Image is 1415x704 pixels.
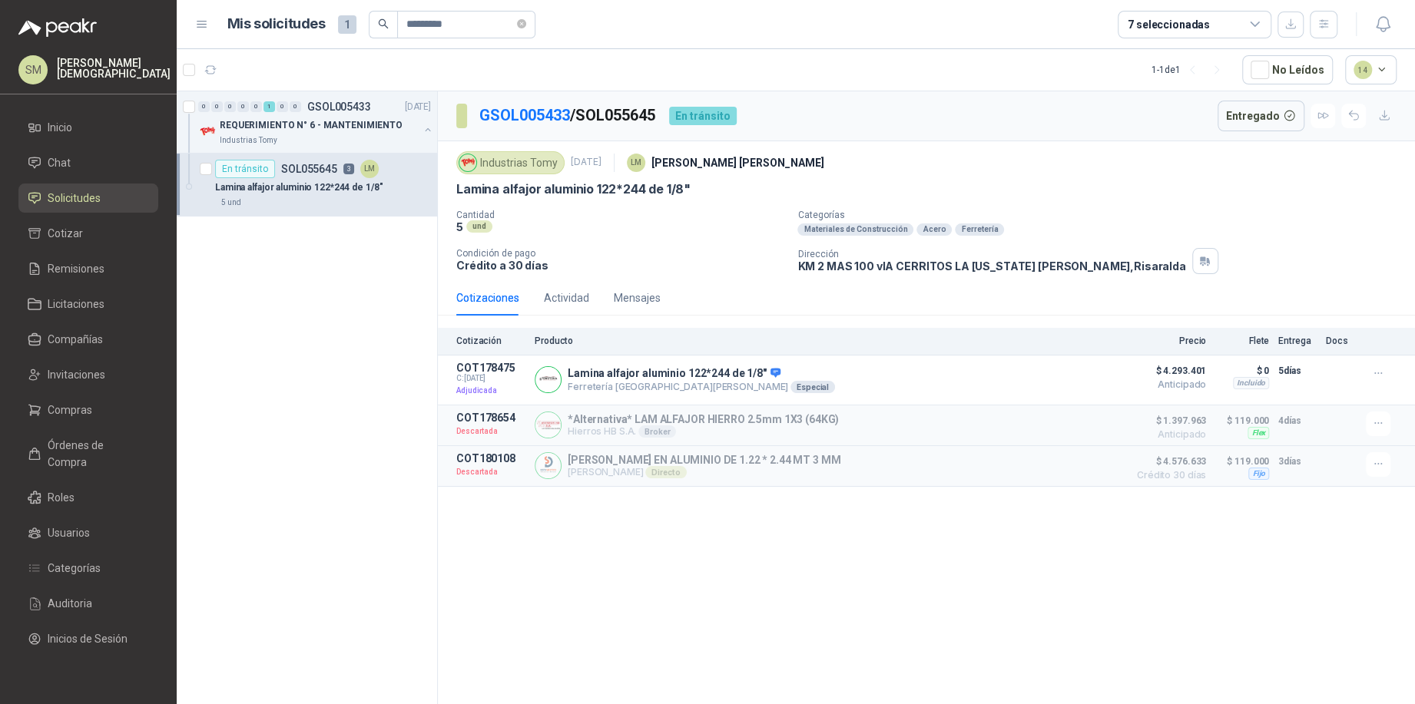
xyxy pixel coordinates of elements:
[1129,452,1206,471] span: $ 4.576.633
[48,524,90,541] span: Usuarios
[277,101,288,112] div: 0
[1233,377,1269,389] div: Incluido
[456,335,525,346] p: Cotización
[456,289,519,306] div: Cotizaciones
[211,101,223,112] div: 0
[456,374,525,383] span: C: [DATE]
[48,190,101,207] span: Solicitudes
[1129,411,1206,430] span: $ 1.397.963
[955,223,1004,236] div: Ferretería
[456,248,785,259] p: Condición de pago
[1278,362,1317,380] p: 5 días
[1129,362,1206,380] span: $ 4.293.401
[1326,335,1357,346] p: Docs
[1128,16,1210,33] div: 7 seleccionadas
[250,101,262,112] div: 0
[535,453,561,478] img: Company Logo
[343,164,354,174] p: 3
[651,154,824,171] p: [PERSON_NAME] [PERSON_NAME]
[568,466,840,478] p: [PERSON_NAME]
[360,160,379,178] div: LM
[215,160,275,178] div: En tránsito
[48,402,92,418] span: Compras
[1278,335,1317,346] p: Entrega
[307,101,371,112] p: GSOL005433
[1278,411,1317,430] p: 4 días
[479,104,657,127] p: / SOL055645
[456,383,525,398] p: Adjudicada
[456,259,785,272] p: Crédito a 30 días
[456,452,525,464] p: COT180108
[48,560,101,577] span: Categorías
[18,360,158,389] a: Invitaciones
[198,122,217,140] img: Company Logo
[1215,335,1269,346] p: Flete
[627,154,645,172] div: LM
[18,589,158,618] a: Auditoria
[456,220,463,233] p: 5
[378,18,389,29] span: search
[1242,55,1333,84] button: No Leídos
[48,595,92,612] span: Auditoria
[48,666,89,683] span: Hangfire
[568,367,835,381] p: Lamina alfajor aluminio 122*244 de 1/8"
[535,367,561,392] img: Company Logo
[1248,427,1269,439] div: Flex
[215,180,383,195] p: Lamina alfajor aluminio 122*244 de 1/8"
[456,411,525,424] p: COT178654
[568,381,835,393] p: Ferretería [GEOGRAPHIC_DATA][PERSON_NAME]
[48,437,144,471] span: Órdenes de Compra
[48,154,71,171] span: Chat
[797,223,913,236] div: Materiales de Construcción
[790,381,835,393] div: Especial
[281,164,337,174] p: SOL055645
[466,220,492,233] div: und
[456,181,691,197] p: Lamina alfajor aluminio 122*244 de 1/8"
[48,296,104,312] span: Licitaciones
[48,260,104,277] span: Remisiones
[48,630,128,647] span: Inicios de Sesión
[1345,55,1397,84] button: 14
[227,13,326,35] h1: Mis solicitudes
[1129,471,1206,480] span: Crédito 30 días
[1152,58,1230,82] div: 1 - 1 de 1
[456,362,525,374] p: COT178475
[48,366,105,383] span: Invitaciones
[1129,430,1206,439] span: Anticipado
[177,154,437,216] a: En tránsitoSOL0556453LMLamina alfajor aluminio 122*244 de 1/8"5 und
[18,325,158,354] a: Compañías
[638,425,676,438] div: Broker
[338,15,356,34] span: 1
[18,624,158,653] a: Inicios de Sesión
[797,259,1185,273] p: KM 2 MAS 100 vIA CERRITOS LA [US_STATE] [PERSON_NAME] , Risaralda
[645,466,686,478] div: Directo
[797,210,1409,220] p: Categorías
[568,425,839,438] p: Hierros HB S.A.
[669,107,737,125] div: En tránsito
[535,335,1120,346] p: Producto
[48,489,75,506] span: Roles
[18,55,48,84] div: SM
[614,289,661,306] div: Mensajes
[220,134,277,147] p: Industrias Tomy
[48,225,83,242] span: Cotizar
[1278,452,1317,471] p: 3 días
[18,554,158,583] a: Categorías
[1248,468,1269,480] div: Fijo
[571,155,601,170] p: [DATE]
[224,101,236,112] div: 0
[517,19,526,28] span: close-circle
[1129,380,1206,389] span: Anticipado
[237,101,249,112] div: 0
[290,101,301,112] div: 0
[48,119,72,136] span: Inicio
[18,113,158,142] a: Inicio
[198,98,434,147] a: 0 0 0 0 0 1 0 0 GSOL005433[DATE] Company LogoREQUERIMIENTO N° 6 - MANTENIMIENTOIndustrias Tomy
[544,289,589,306] div: Actividad
[405,100,431,114] p: [DATE]
[456,210,785,220] p: Cantidad
[1218,101,1305,131] button: Entregado
[535,412,561,438] img: Company Logo
[215,197,247,209] div: 5 und
[18,659,158,689] a: Hangfire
